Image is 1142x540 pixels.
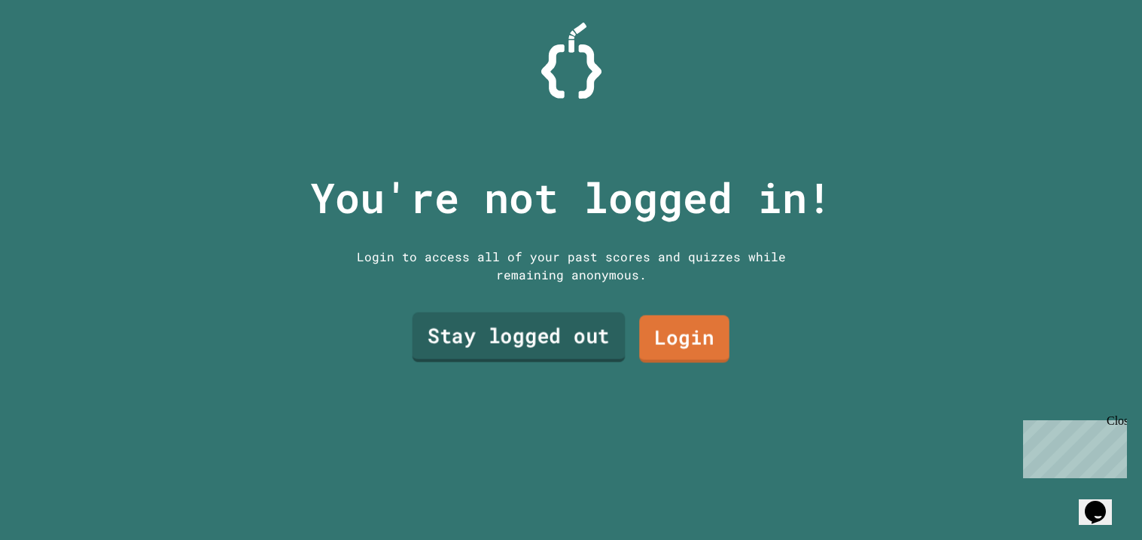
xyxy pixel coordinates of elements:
[639,316,729,363] a: Login
[6,6,104,96] div: Chat with us now!Close
[541,23,601,99] img: Logo.svg
[1079,480,1127,525] iframe: chat widget
[310,166,832,229] p: You're not logged in!
[412,313,625,362] a: Stay logged out
[346,248,797,284] div: Login to access all of your past scores and quizzes while remaining anonymous.
[1017,414,1127,478] iframe: chat widget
